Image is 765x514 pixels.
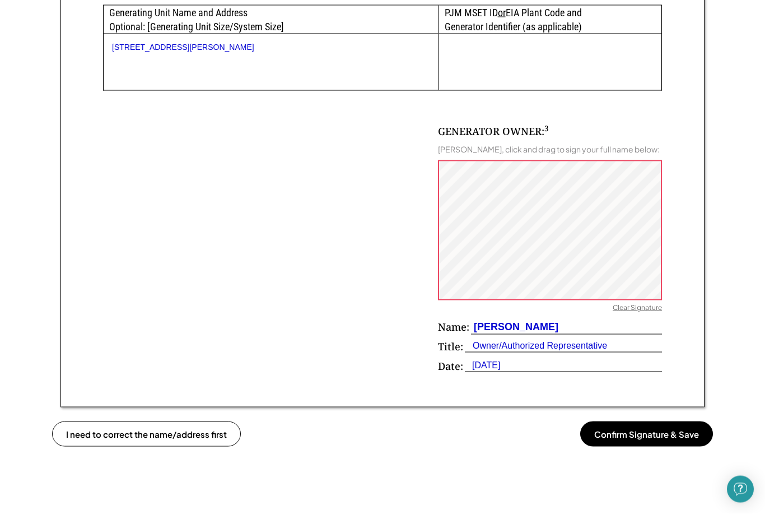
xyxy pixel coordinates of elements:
[438,144,660,154] div: [PERSON_NAME], click and drag to sign your full name below:
[465,359,500,372] div: [DATE]
[613,303,662,314] div: Clear Signature
[580,422,713,447] button: Confirm Signature & Save
[471,320,558,334] div: [PERSON_NAME]
[438,124,549,138] div: GENERATOR OWNER:
[544,123,549,133] sup: 3
[439,6,661,34] div: PJM MSET ID EIA Plant Code and Generator Identifier (as applicable)
[498,7,506,18] u: or
[465,340,607,352] div: Owner/Authorized Representative
[112,43,430,52] div: [STREET_ADDRESS][PERSON_NAME]
[104,6,439,34] div: Generating Unit Name and Address Optional: [Generating Unit Size/System Size]
[438,359,463,373] div: Date:
[438,320,469,334] div: Name:
[438,340,463,354] div: Title:
[727,476,754,503] div: Open Intercom Messenger
[52,422,241,447] button: I need to correct the name/address first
